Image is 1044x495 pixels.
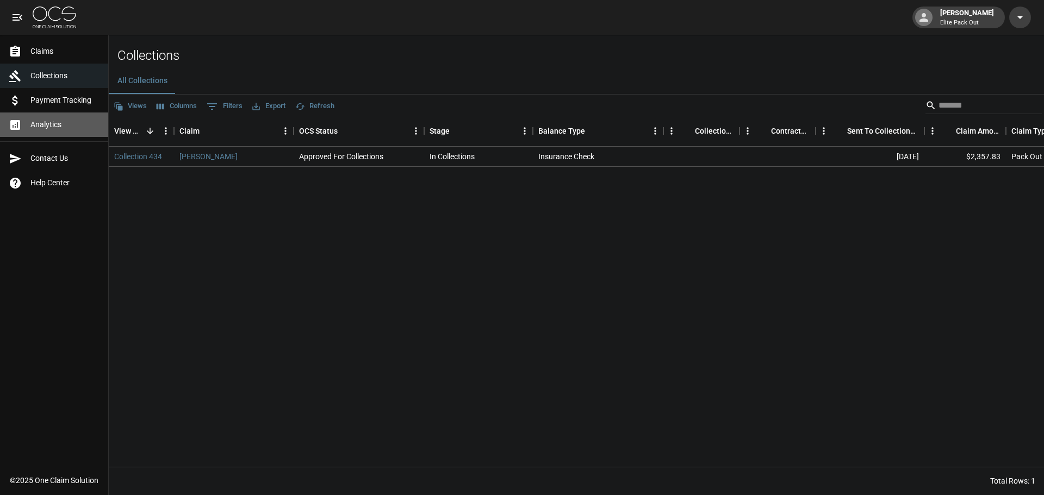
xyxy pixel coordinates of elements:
[990,475,1035,486] div: Total Rows: 1
[430,116,450,146] div: Stage
[179,116,200,146] div: Claim
[154,98,200,115] button: Select columns
[158,123,174,139] button: Menu
[936,8,998,27] div: [PERSON_NAME]
[816,123,832,139] button: Menu
[430,151,475,162] div: In Collections
[585,123,600,139] button: Sort
[956,116,1000,146] div: Claim Amount
[940,18,994,28] p: Elite Pack Out
[117,48,1044,64] h2: Collections
[538,116,585,146] div: Balance Type
[1011,151,1042,162] div: Pack Out
[293,98,337,115] button: Refresh
[114,116,142,146] div: View Collection
[114,151,162,162] a: Collection 434
[647,123,663,139] button: Menu
[925,97,1042,116] div: Search
[517,123,533,139] button: Menu
[408,123,424,139] button: Menu
[179,151,238,162] a: [PERSON_NAME]
[7,7,28,28] button: open drawer
[816,116,924,146] div: Sent To Collections Date
[847,116,919,146] div: Sent To Collections Date
[30,153,100,164] span: Contact Us
[924,116,1006,146] div: Claim Amount
[204,98,245,115] button: Show filters
[424,116,533,146] div: Stage
[109,116,174,146] div: View Collection
[10,475,98,486] div: © 2025 One Claim Solution
[533,116,663,146] div: Balance Type
[30,46,100,57] span: Claims
[250,98,288,115] button: Export
[739,123,756,139] button: Menu
[924,123,941,139] button: Menu
[30,70,100,82] span: Collections
[663,116,739,146] div: Collections Fee
[695,116,734,146] div: Collections Fee
[294,116,424,146] div: OCS Status
[739,116,816,146] div: Contractor Amount
[816,147,924,167] div: [DATE]
[111,98,150,115] button: Views
[200,123,215,139] button: Sort
[109,68,1044,94] div: dynamic tabs
[30,95,100,106] span: Payment Tracking
[924,147,1006,167] div: $2,357.83
[30,119,100,130] span: Analytics
[338,123,353,139] button: Sort
[941,123,956,139] button: Sort
[299,116,338,146] div: OCS Status
[450,123,465,139] button: Sort
[142,123,158,139] button: Sort
[756,123,771,139] button: Sort
[174,116,294,146] div: Claim
[277,123,294,139] button: Menu
[299,151,383,162] div: Approved For Collections
[832,123,847,139] button: Sort
[680,123,695,139] button: Sort
[771,116,810,146] div: Contractor Amount
[33,7,76,28] img: ocs-logo-white-transparent.png
[109,68,176,94] button: All Collections
[538,151,594,162] div: Insurance Check
[30,177,100,189] span: Help Center
[663,123,680,139] button: Menu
